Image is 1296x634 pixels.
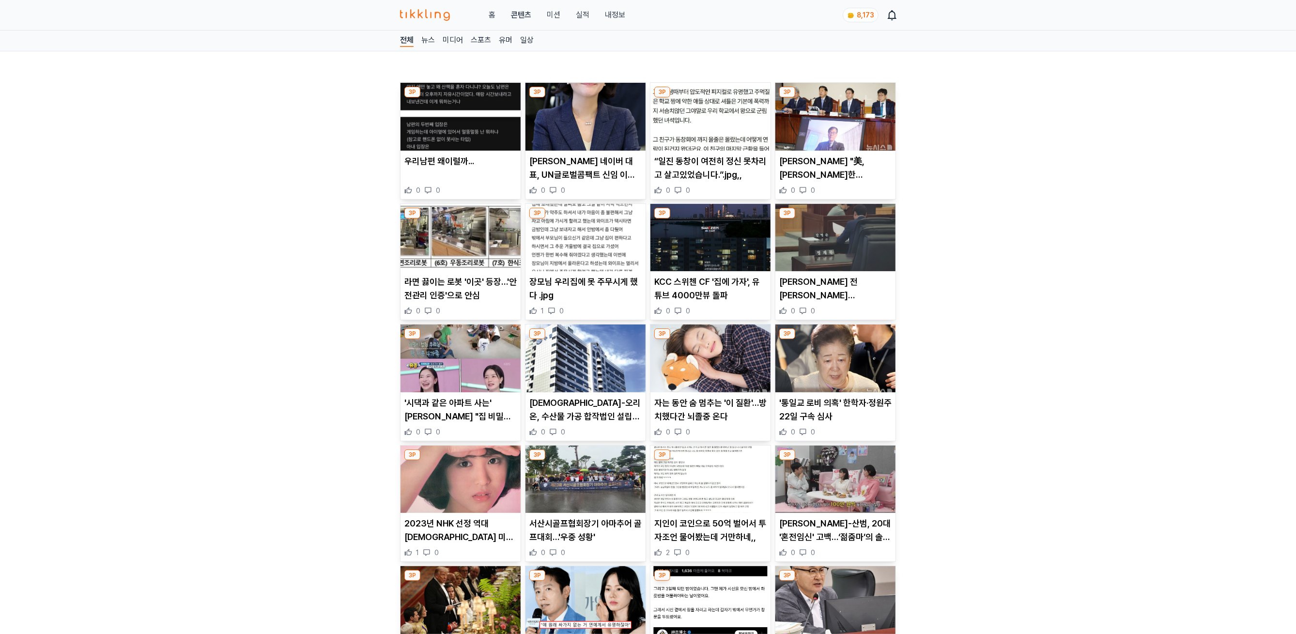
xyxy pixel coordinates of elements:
img: 서산시골프협회장기 아마추어 골프대회…'우중 성황' [525,446,646,513]
span: 0 [561,186,565,195]
span: 0 [541,427,545,437]
a: 전체 [400,34,414,47]
div: 3P [779,449,795,460]
span: 0 [416,427,420,437]
button: 미션 [547,9,560,21]
div: 3P 장모님 우리집에 못 주무시게 했다 .jpg 장모님 우리집에 못 주무시게 했다 .jpg 1 0 [525,203,646,321]
div: 3P 정재목 전 대구 남구의회 부의장, 범인도피방조 혐의로 기소 [PERSON_NAME] 전 [PERSON_NAME] [PERSON_NAME]의회 부의장, 범인도피방조 혐의로... [775,203,896,321]
span: 0 [811,427,815,437]
a: 뉴스 [421,34,435,47]
div: 3P “일진 동창이 여전히 정신 못차리고 살고있었습니다.”.jpg,, “일진 동창이 여전히 정신 못차리고 살고있었습니다.”.jpg,, 0 0 [650,82,771,200]
div: 3P [654,570,670,581]
img: 최수연 네이버 대표, UN글로벌콤팩트 신임 이사 선임 [525,83,646,151]
div: 3P '통일교 로비 의혹' 한학자·정원주 22일 구속 심사 '통일교 로비 의혹' 한학자·정원주 22일 구속 심사 0 0 [775,324,896,441]
div: 3P [404,328,420,339]
div: 3P 자는 동안 숨 멈추는 '이 질환'…방치했다간 뇌졸중 온다 자는 동안 숨 멈추는 '이 질환'…방치했다간 뇌졸중 온다 0 0 [650,324,771,441]
div: 3P [779,570,795,581]
a: 미디어 [443,34,463,47]
img: 경기도의회 김영민 의원, 방학 중 어린이 행복밥상 단가 인하 급식 질 하락 우려 [775,566,895,634]
img: 장모님 우리집에 못 주무시게 했다 .jpg [525,204,646,272]
img: 수협중앙회-오리온, 수산물 가공 합작법인 설립 계약 체결 [525,325,646,392]
span: 0 [686,186,690,195]
div: 3P 라면 끓이는 로봇 '이곳' 등장…'안전관리 인증'으로 안심 라면 끓이는 로봇 '이곳' 등장…'안전관리 인증'으로 안심 0 0 [400,203,521,321]
div: 3P 우리남편 왜이럴까... 우리남편 왜이럴까... 0 0 [400,82,521,200]
p: 라면 끓이는 로봇 '이곳' 등장…'안전관리 인증'으로 안심 [404,275,517,302]
span: 1 [416,548,419,557]
p: [DEMOGRAPHIC_DATA]-오리온, 수산물 가공 합작법인 설립 계약 체결 [529,396,642,423]
div: 3P 2023년 NHK 선정 역대 일본 미녀 17선 2023년 NHK 선정 역대 [DEMOGRAPHIC_DATA] 미녀 17선 1 0 [400,445,521,562]
div: 3P [404,87,420,97]
p: 장모님 우리집에 못 주무시게 했다 .jpg [529,275,642,302]
p: 서산시골프협회장기 아마추어 골프대회…'우중 성황' [529,517,642,544]
img: 구윤철 "美, 예상한 수준 금리 인하…경제·금융 안정적 관리 만전"(종합) [775,83,895,151]
a: 스포츠 [471,34,491,47]
a: 일상 [520,34,534,47]
img: 우리남편 왜이럴까... [401,83,521,151]
p: 우리남편 왜이럴까... [404,155,517,168]
div: 3P [779,208,795,218]
span: 8,173 [857,11,874,19]
div: 3P 구윤철 "美, 예상한 수준 금리 인하…경제·금융 안정적 관리 만전"(종합) [PERSON_NAME] "美, [PERSON_NAME]한 [PERSON_NAME] [PERS... [775,82,896,200]
div: 3P [529,208,545,218]
img: 정재목 전 대구 남구의회 부의장, 범인도피방조 혐의로 기소 [775,204,895,272]
span: 0 [561,427,565,437]
a: coin 8,173 [843,8,877,22]
span: 0 [436,186,440,195]
span: 2 [666,548,670,557]
img: 라면 끓이는 로봇 '이곳' 등장…'안전관리 인증'으로 안심 [401,204,521,272]
img: '시댁과 같은 아파트 사는' 김윤지 "집 비밀번호 공유 기본" [401,325,521,392]
div: 3P [529,449,545,460]
span: 0 [791,306,795,316]
div: 3P [404,449,420,460]
p: “일진 동창이 여전히 정신 못차리고 살고있었습니다.”.jpg,, [654,155,767,182]
img: "모성애는 느끼고 대답 한 번을 안해?"...이병헌, 제작보고회 현장서 '손예진 인성' 폭로 '아역배우 홀대' 논란 [525,566,646,634]
p: 지인이 코인으로 50억 벌어서 투자조언 물어봤는데 거만하네,, [654,517,767,544]
img: 티끌링 [400,9,450,21]
span: 0 [559,306,564,316]
div: 3P 지인이 코인으로 50억 벌어서 투자조언 물어봤는데 거만하네,, 지인이 코인으로 50억 벌어서 투자조언 물어봤는데 거만하네,, 2 0 [650,445,771,562]
span: 0 [791,548,795,557]
span: 0 [541,548,545,557]
div: 3P KCC 스위첸 CF '집에 가자', 유튜브 4000만뷰 돌파 KCC 스위첸 CF '집에 가자', 유튜브 4000만뷰 돌파 0 0 [650,203,771,321]
span: 0 [686,427,690,437]
img: '통일교 로비 의혹' 한학자·정원주 22일 구속 심사 [775,325,895,392]
span: 0 [791,427,795,437]
div: 3P [529,87,545,97]
a: 내정보 [605,9,625,21]
p: [PERSON_NAME] "美, [PERSON_NAME]한 [PERSON_NAME] [PERSON_NAME] [PERSON_NAME]…[PERSON_NAME]·금융 안정적 관... [779,155,892,182]
img: “일진 동창이 여전히 정신 못차리고 살고있었습니다.”.jpg,, [650,83,771,151]
span: 1 [541,306,544,316]
span: 0 [416,186,420,195]
div: 3P [779,87,795,97]
span: 0 [791,186,795,195]
div: 3P 홍영기-산범, 20대 '혼전임신' 고백…‘젊줌마’의 솔직한 이야기 [PERSON_NAME]-산범, 20대 '혼전임신' 고백…‘젊줌마’의 솔직한 이야기 0 0 [775,445,896,562]
p: [PERSON_NAME] 전 [PERSON_NAME] [PERSON_NAME]의회 부의장, 범인도피방조 혐의로 기소 [779,275,892,302]
img: 홍영기-산범, 20대 '혼전임신' 고백…‘젊줌마’의 솔직한 이야기 [775,446,895,513]
span: 0 [666,427,670,437]
span: 0 [686,306,690,316]
img: 英방문 트럼프, 성대한 국빈 만찬…"생애 최고의 영예" [401,566,521,634]
img: ㅈㄴ 무서운 일본 장례식 괴담 ,, [650,566,771,634]
div: 3P [404,570,420,581]
div: 3P [529,328,545,339]
span: 0 [811,548,815,557]
p: 자는 동안 숨 멈추는 '이 질환'…방치했다간 뇌졸중 온다 [654,396,767,423]
div: 3P [654,87,670,97]
span: 0 [685,548,690,557]
img: coin [847,12,855,19]
img: 자는 동안 숨 멈추는 '이 질환'…방치했다간 뇌졸중 온다 [650,325,771,392]
p: 2023년 NHK 선정 역대 [DEMOGRAPHIC_DATA] 미녀 17선 [404,517,517,544]
span: 0 [811,306,815,316]
a: 콘텐츠 [511,9,531,21]
span: 0 [434,548,439,557]
p: KCC 스위첸 CF '집에 가자', 유튜브 4000만뷰 돌파 [654,275,767,302]
p: [PERSON_NAME]-산범, 20대 '혼전임신' 고백…‘젊줌마’의 솔직한 이야기 [779,517,892,544]
p: [PERSON_NAME] 네이버 대표, UN글로벌콤팩트 신임 이사 선임 [529,155,642,182]
img: 2023년 NHK 선정 역대 일본 미녀 17선 [401,446,521,513]
p: '시댁과 같은 아파트 사는' [PERSON_NAME] "집 비밀번호 공유 기본" [404,396,517,423]
span: 0 [541,186,545,195]
span: 0 [436,306,440,316]
div: 3P '시댁과 같은 아파트 사는' 김윤지 "집 비밀번호 공유 기본" '시댁과 같은 아파트 사는' [PERSON_NAME] "집 비밀번호 공유 기본" 0 0 [400,324,521,441]
div: 3P [404,208,420,218]
span: 0 [666,306,670,316]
